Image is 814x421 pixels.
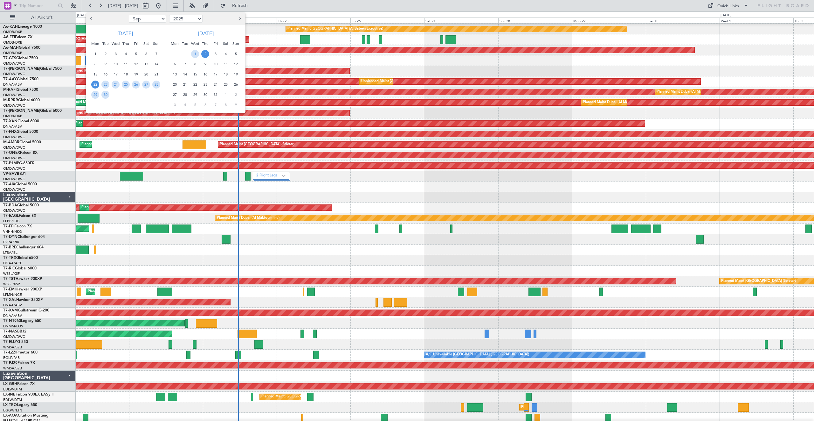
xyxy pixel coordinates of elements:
div: 3-9-2025 [111,49,121,59]
div: 5-10-2025 [231,49,241,59]
div: 12-10-2025 [231,59,241,69]
div: 26-10-2025 [231,79,241,89]
div: 5-9-2025 [131,49,141,59]
span: 16 [101,70,109,78]
div: Thu [200,39,210,49]
div: 15-10-2025 [190,69,200,79]
span: 4 [181,101,189,109]
span: 24 [112,81,120,89]
span: 26 [132,81,140,89]
span: 30 [101,91,109,99]
span: 15 [191,70,199,78]
div: 18-10-2025 [221,69,231,79]
span: 10 [211,60,219,68]
div: 2-11-2025 [231,89,241,100]
span: 4 [222,50,230,58]
span: 7 [211,101,219,109]
div: Mon [170,39,180,49]
div: 12-9-2025 [131,59,141,69]
div: 30-9-2025 [100,89,111,100]
div: Thu [121,39,131,49]
div: 27-9-2025 [141,79,151,89]
div: Tue [180,39,190,49]
div: Wed [111,39,121,49]
span: 22 [91,81,99,89]
div: 4-10-2025 [221,49,231,59]
div: 28-9-2025 [151,79,162,89]
span: 20 [142,70,150,78]
div: 9-9-2025 [100,59,111,69]
span: 8 [191,60,199,68]
span: 9 [101,60,109,68]
div: 29-9-2025 [90,89,100,100]
span: 24 [211,81,219,89]
span: 21 [152,70,160,78]
div: 8-10-2025 [190,59,200,69]
span: 12 [232,60,240,68]
span: 7 [181,60,189,68]
span: 9 [201,60,209,68]
span: 8 [222,101,230,109]
select: Select year [169,15,203,23]
button: Previous month [88,14,95,24]
div: Fri [131,39,141,49]
div: 29-10-2025 [190,89,200,100]
div: 14-10-2025 [180,69,190,79]
div: 14-9-2025 [151,59,162,69]
span: 5 [232,50,240,58]
div: 17-10-2025 [210,69,221,79]
span: 27 [171,91,179,99]
div: Sat [141,39,151,49]
div: 13-10-2025 [170,69,180,79]
div: Mon [90,39,100,49]
div: 7-9-2025 [151,49,162,59]
span: 25 [122,81,130,89]
div: 3-11-2025 [170,100,180,110]
span: 6 [171,60,179,68]
div: 28-10-2025 [180,89,190,100]
div: 6-9-2025 [141,49,151,59]
span: 13 [142,60,150,68]
div: 17-9-2025 [111,69,121,79]
span: 18 [122,70,130,78]
div: Wed [190,39,200,49]
div: 7-10-2025 [180,59,190,69]
div: Sat [221,39,231,49]
span: 20 [171,81,179,89]
span: 3 [171,101,179,109]
div: Sun [231,39,241,49]
div: 13-9-2025 [141,59,151,69]
span: 21 [181,81,189,89]
div: 20-9-2025 [141,69,151,79]
span: 28 [152,81,160,89]
button: Next month [236,14,243,24]
span: 9 [232,101,240,109]
div: 21-10-2025 [180,79,190,89]
div: 1-9-2025 [90,49,100,59]
span: 3 [211,50,219,58]
div: 31-10-2025 [210,89,221,100]
div: 9-11-2025 [231,100,241,110]
div: 1-10-2025 [190,49,200,59]
div: 4-9-2025 [121,49,131,59]
span: 6 [142,50,150,58]
span: 29 [191,91,199,99]
div: 25-9-2025 [121,79,131,89]
span: 2 [232,91,240,99]
div: 19-10-2025 [231,69,241,79]
span: 5 [191,101,199,109]
div: 22-10-2025 [190,79,200,89]
div: 16-10-2025 [200,69,210,79]
span: 11 [222,60,230,68]
span: 6 [201,101,209,109]
div: 2-10-2025 [200,49,210,59]
div: 10-9-2025 [111,59,121,69]
div: 1-11-2025 [221,89,231,100]
div: Sun [151,39,162,49]
span: 30 [201,91,209,99]
div: 7-11-2025 [210,100,221,110]
span: 23 [101,81,109,89]
div: 8-11-2025 [221,100,231,110]
div: 27-10-2025 [170,89,180,100]
span: 10 [112,60,120,68]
